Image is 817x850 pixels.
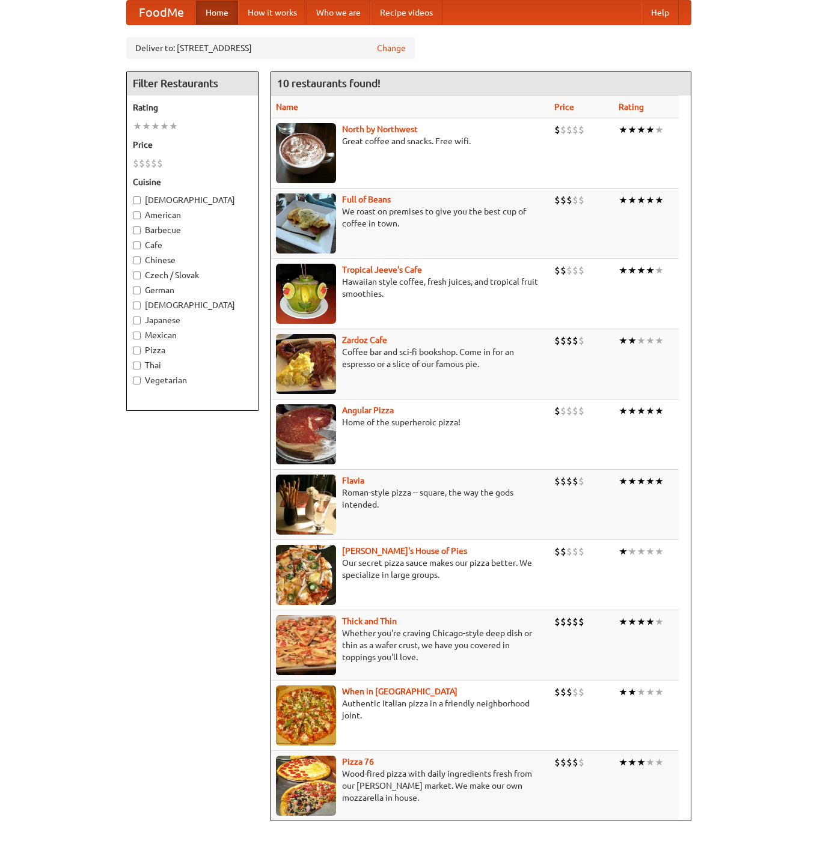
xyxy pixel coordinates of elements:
li: ★ [628,756,637,769]
li: ★ [646,264,655,277]
li: ★ [637,756,646,769]
li: ★ [133,120,142,133]
li: ★ [628,123,637,136]
p: We roast on premises to give you the best cup of coffee in town. [276,205,545,229]
img: zardoz.jpg [276,334,336,394]
li: $ [566,545,572,558]
li: $ [572,334,578,347]
li: $ [554,123,560,136]
a: Help [641,1,679,25]
li: $ [560,193,566,207]
li: ★ [655,404,664,417]
li: $ [578,685,584,699]
li: ★ [655,264,664,277]
li: ★ [646,123,655,136]
p: Our secret pizza sauce makes our pizza better. We specialize in large groups. [276,557,545,581]
h5: Cuisine [133,176,252,188]
li: $ [572,264,578,277]
a: Recipe videos [370,1,442,25]
a: Flavia [342,476,364,485]
li: $ [578,404,584,417]
li: ★ [655,615,664,628]
img: north.jpg [276,123,336,183]
input: [DEMOGRAPHIC_DATA] [133,196,141,204]
img: angular.jpg [276,404,336,464]
li: $ [560,334,566,347]
li: ★ [646,756,655,769]
li: ★ [646,193,655,207]
li: ★ [646,685,655,699]
label: American [133,209,252,221]
li: $ [572,545,578,558]
a: Name [276,102,298,112]
p: Great coffee and snacks. Free wifi. [276,135,545,147]
b: Pizza 76 [342,757,374,767]
li: $ [572,685,578,699]
input: Barbecue [133,226,141,234]
li: ★ [655,545,664,558]
li: $ [133,157,139,170]
p: Roman-style pizza -- square, the way the gods intended. [276,487,545,511]
li: ★ [619,264,628,277]
li: $ [151,157,157,170]
input: Czech / Slovak [133,272,141,279]
li: $ [139,157,145,170]
li: $ [560,545,566,558]
b: Tropical Jeeve's Cafe [342,265,422,275]
li: ★ [637,685,646,699]
input: Japanese [133,317,141,324]
p: Hawaiian style coffee, fresh juices, and tropical fruit smoothies. [276,276,545,300]
li: ★ [160,120,169,133]
li: $ [578,334,584,347]
li: $ [572,123,578,136]
a: Who we are [307,1,370,25]
b: [PERSON_NAME]'s House of Pies [342,546,467,556]
a: Thick and Thin [342,616,397,626]
li: ★ [628,334,637,347]
li: ★ [655,475,664,488]
li: ★ [646,545,655,558]
label: Chinese [133,254,252,266]
li: $ [578,756,584,769]
input: Cafe [133,241,141,249]
li: $ [572,193,578,207]
li: $ [578,545,584,558]
li: ★ [646,404,655,417]
ng-pluralize: 10 restaurants found! [277,77,381,89]
li: $ [560,615,566,628]
li: ★ [619,123,628,136]
li: $ [560,475,566,488]
a: North by Northwest [342,124,418,134]
li: $ [554,615,560,628]
li: $ [566,685,572,699]
li: $ [157,157,163,170]
li: $ [560,685,566,699]
p: Authentic Italian pizza in a friendly neighborhood joint. [276,697,545,721]
li: ★ [655,334,664,347]
input: Thai [133,362,141,369]
li: $ [145,157,151,170]
li: ★ [628,545,637,558]
li: $ [554,545,560,558]
img: jeeves.jpg [276,264,336,324]
li: ★ [628,615,637,628]
li: $ [554,334,560,347]
li: $ [572,615,578,628]
li: ★ [628,264,637,277]
img: flavia.jpg [276,475,336,535]
a: Change [377,42,406,54]
li: $ [566,334,572,347]
img: wheninrome.jpg [276,685,336,745]
li: ★ [646,615,655,628]
li: ★ [655,193,664,207]
label: Mexican [133,329,252,341]
input: Vegetarian [133,377,141,384]
li: ★ [628,475,637,488]
label: Czech / Slovak [133,269,252,281]
li: $ [578,615,584,628]
li: $ [554,685,560,699]
a: When in [GEOGRAPHIC_DATA] [342,687,457,696]
li: ★ [619,404,628,417]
